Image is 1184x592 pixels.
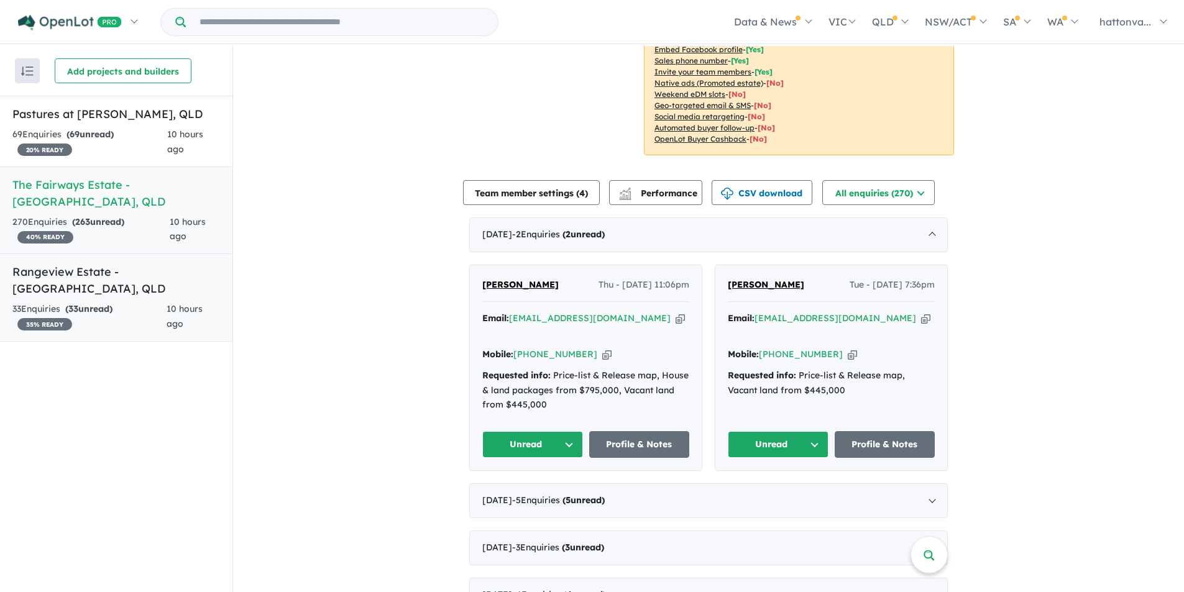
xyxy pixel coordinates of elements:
strong: Mobile: [482,348,513,360]
button: Unread [482,431,583,458]
span: - 5 Enquir ies [512,494,605,506]
span: [No] [754,101,771,110]
span: [No] [728,89,746,99]
img: line-chart.svg [620,188,631,194]
strong: Requested info: [482,370,551,381]
div: Price-list & Release map, House & land packages from $795,000, Vacant land from $445,000 [482,368,689,412]
strong: ( unread) [562,542,604,553]
strong: ( unread) [65,303,112,314]
button: Copy [602,348,612,361]
u: Embed Facebook profile [654,45,743,54]
div: 69 Enquir ies [12,127,167,157]
span: hattonva... [1099,16,1151,28]
span: [ Yes ] [731,56,749,65]
span: [ Yes ] [746,45,764,54]
u: Sales phone number [654,56,728,65]
span: 20 % READY [17,143,72,156]
span: 2 [566,229,571,240]
span: [No] [766,78,784,88]
button: Copy [921,312,930,325]
span: 40 % READY [17,231,73,244]
span: 4 [579,188,585,199]
span: 263 [75,216,90,227]
a: [PERSON_NAME] [728,278,804,293]
button: All enquiries (270) [822,180,935,205]
span: 35 % READY [17,318,72,330]
strong: ( unread) [562,494,605,506]
span: [No] [748,112,765,121]
u: Geo-targeted email & SMS [654,101,751,110]
button: Team member settings (4) [463,180,600,205]
span: [PERSON_NAME] [728,279,804,290]
span: [ Yes ] [755,67,773,76]
span: - 3 Enquir ies [512,542,604,553]
span: 10 hours ago [167,303,203,329]
a: [EMAIL_ADDRESS][DOMAIN_NAME] [755,312,916,324]
a: [PERSON_NAME] [482,278,559,293]
strong: Mobile: [728,348,759,360]
span: 10 hours ago [170,216,206,242]
strong: Email: [482,312,509,324]
div: [DATE] [469,531,948,565]
img: download icon [721,188,733,200]
span: - 2 Enquir ies [512,229,605,240]
div: [DATE] [469,483,948,518]
div: 270 Enquir ies [12,215,170,245]
a: [PHONE_NUMBER] [513,348,597,360]
u: Automated buyer follow-up [654,123,755,132]
span: 69 [70,129,80,140]
span: [No] [750,134,767,143]
u: OpenLot Buyer Cashback [654,134,746,143]
button: Copy [676,312,685,325]
strong: ( unread) [562,229,605,240]
span: 3 [565,542,570,553]
span: 10 hours ago [167,129,203,155]
button: Add projects and builders [55,58,191,83]
strong: ( unread) [67,129,114,140]
img: bar-chart.svg [619,191,631,199]
u: Native ads (Promoted estate) [654,78,763,88]
input: Try estate name, suburb, builder or developer [188,9,495,35]
h5: Rangeview Estate - [GEOGRAPHIC_DATA] , QLD [12,263,220,297]
strong: Requested info: [728,370,796,381]
button: Performance [609,180,702,205]
img: Openlot PRO Logo White [18,15,122,30]
span: 5 [566,494,571,506]
button: Unread [728,431,828,458]
u: Social media retargeting [654,112,745,121]
h5: Pastures at [PERSON_NAME] , QLD [12,106,220,122]
u: Invite your team members [654,67,751,76]
button: CSV download [712,180,812,205]
span: Performance [621,188,697,199]
div: [DATE] [469,217,948,252]
span: Tue - [DATE] 7:36pm [850,278,935,293]
strong: ( unread) [72,216,124,227]
span: [PERSON_NAME] [482,279,559,290]
h5: The Fairways Estate - [GEOGRAPHIC_DATA] , QLD [12,176,220,210]
span: Thu - [DATE] 11:06pm [599,278,689,293]
strong: Email: [728,312,755,324]
span: 33 [68,303,78,314]
a: Profile & Notes [835,431,935,458]
span: [No] [758,123,775,132]
a: Profile & Notes [589,431,690,458]
u: Weekend eDM slots [654,89,725,99]
img: sort.svg [21,66,34,76]
a: [PHONE_NUMBER] [759,348,843,360]
a: [EMAIL_ADDRESS][DOMAIN_NAME] [509,312,671,324]
div: 33 Enquir ies [12,302,167,332]
button: Copy [848,348,857,361]
div: Price-list & Release map, Vacant land from $445,000 [728,368,935,398]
